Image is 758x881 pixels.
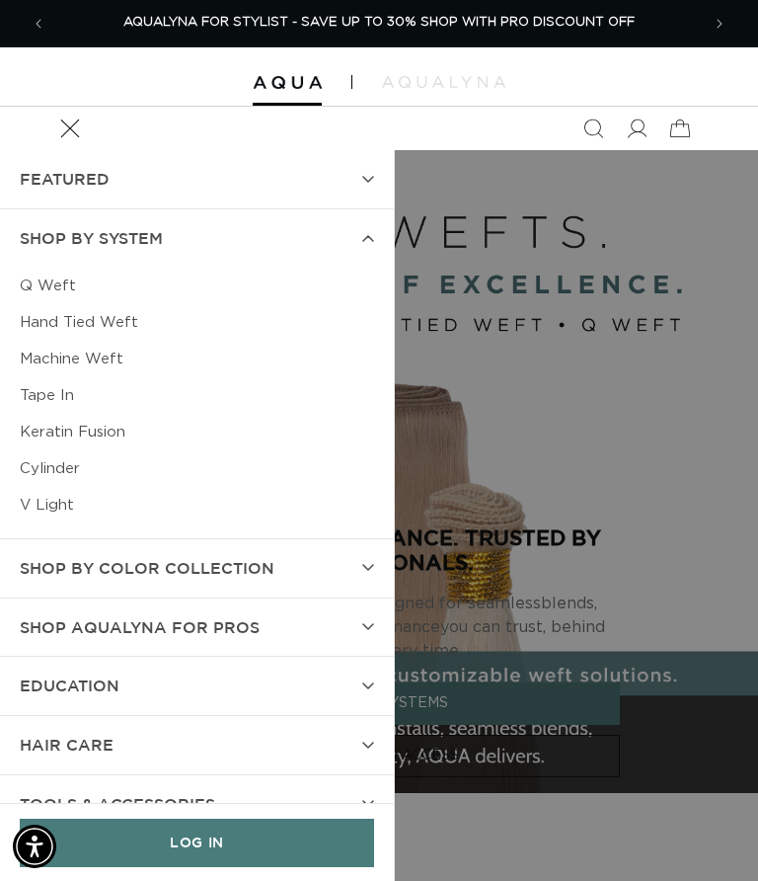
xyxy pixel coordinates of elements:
[382,76,505,88] img: aqualyna.com
[571,107,615,150] summary: Search
[20,790,215,819] span: TOOLS & ACCESSORIES
[20,731,114,760] span: hAIR CARE
[20,819,374,867] a: LOG IN
[20,613,260,642] span: Shop AquaLyna for Pros
[20,487,374,523] a: V Light
[17,2,60,45] button: Previous announcement
[20,224,163,253] span: SHOP BY SYSTEM
[20,377,374,414] a: Tape In
[20,672,119,700] span: EDUCATION
[253,76,322,90] img: Aqua Hair Extensions
[20,268,374,304] a: Q Weft
[13,825,56,868] div: Accessibility Menu
[123,16,635,29] span: AQUALYNA FOR STYLIST - SAVE UP TO 30% SHOP WITH PRO DISCOUNT OFF
[20,554,274,583] span: Shop by Color Collection
[20,450,374,487] a: Cylinder
[659,786,758,881] iframe: Chat Widget
[48,107,92,150] summary: Menu
[20,304,374,341] a: Hand Tied Weft
[20,165,110,194] span: FEATURED
[20,341,374,377] a: Machine Weft
[698,2,741,45] button: Next announcement
[20,414,374,450] a: Keratin Fusion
